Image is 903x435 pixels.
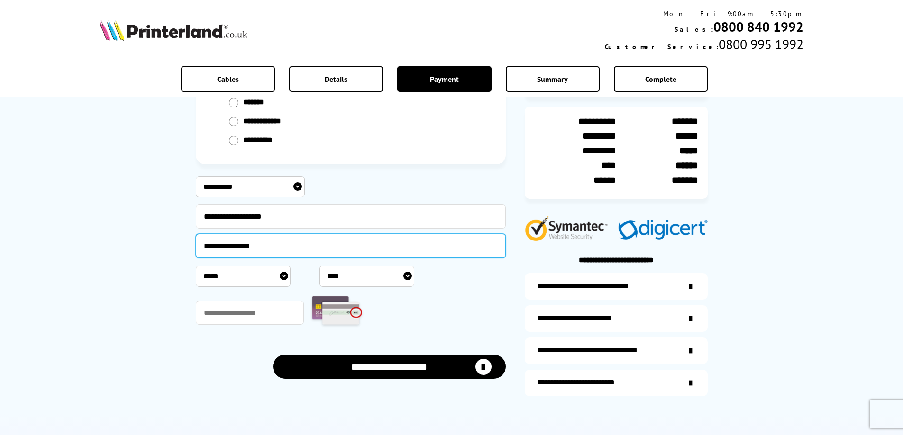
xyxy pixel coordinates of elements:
a: additional-ink [525,273,708,300]
a: additional-cables [525,337,708,364]
img: Printerland Logo [100,20,247,41]
div: Mon - Fri 9:00am - 5:30pm [605,9,803,18]
span: Complete [645,74,676,84]
span: Customer Service: [605,43,719,51]
span: Summary [537,74,568,84]
span: Sales: [675,25,713,34]
span: Payment [430,74,459,84]
span: Details [325,74,347,84]
a: 0800 840 1992 [713,18,803,36]
span: Cables [217,74,239,84]
span: 0800 995 1992 [719,36,803,53]
a: items-arrive [525,305,708,332]
a: secure-website [525,370,708,396]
